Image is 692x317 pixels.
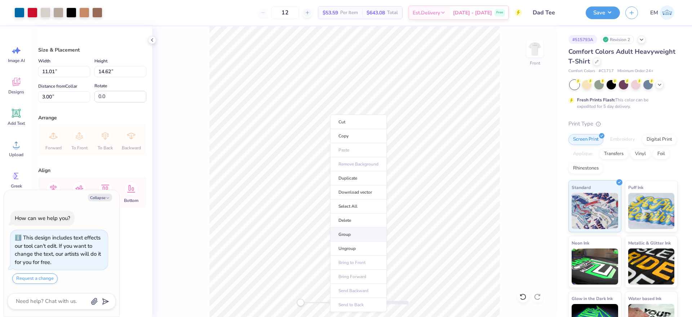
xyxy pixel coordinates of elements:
[12,273,58,284] button: Request a change
[572,295,613,302] span: Glow in the Dark Ink
[628,239,671,247] span: Metallic & Glitter Ink
[413,9,440,17] span: Est. Delivery
[330,171,387,185] li: Duplicate
[572,184,591,191] span: Standard
[330,213,387,228] li: Delete
[88,194,112,201] button: Collapse
[572,248,618,285] img: Neon Ink
[94,57,107,65] label: Height
[387,9,398,17] span: Total
[330,228,387,242] li: Group
[642,134,677,145] div: Digital Print
[568,120,678,128] div: Print Type
[8,58,25,63] span: Image AI
[577,97,666,110] div: This color can be expedited for 5 day delivery.
[572,239,589,247] span: Neon Ink
[330,242,387,256] li: Ungroup
[15,234,101,266] div: This design includes text effects our tool can't edit. If you want to change the text, our artist...
[8,89,24,95] span: Designs
[599,149,628,159] div: Transfers
[647,5,678,20] a: EM
[297,299,304,306] div: Accessibility label
[601,35,634,44] div: Revision 2
[38,57,50,65] label: Width
[38,167,146,174] div: Align
[628,184,643,191] span: Puff Ink
[568,47,675,66] span: Comfort Colors Adult Heavyweight T-Shirt
[530,60,540,66] div: Front
[38,82,77,91] label: Distance from Collar
[568,134,603,145] div: Screen Print
[617,68,653,74] span: Minimum Order: 24 +
[323,9,338,17] span: $53.59
[496,10,503,15] span: Free
[568,68,595,74] span: Comfort Colors
[330,129,387,143] li: Copy
[340,9,358,17] span: Per Item
[38,114,146,122] div: Arrange
[630,149,651,159] div: Vinyl
[653,149,670,159] div: Foil
[599,68,614,74] span: # C1717
[271,6,299,19] input: – –
[568,149,597,159] div: Applique
[568,35,597,44] div: # 515793A
[628,295,661,302] span: Water based Ink
[38,46,146,54] div: Size & Placement
[628,248,675,285] img: Metallic & Glitter Ink
[11,183,22,189] span: Greek
[577,97,615,103] strong: Fresh Prints Flash:
[605,134,640,145] div: Embroidery
[586,6,620,19] button: Save
[527,5,580,20] input: Untitled Design
[572,193,618,229] img: Standard
[330,199,387,213] li: Select All
[650,9,658,17] span: EM
[367,9,385,17] span: $643.08
[568,163,603,174] div: Rhinestones
[330,185,387,199] li: Download vector
[660,5,674,20] img: Edlyn May Silvestre
[528,42,542,56] img: Front
[124,198,138,203] span: Bottom
[15,215,70,222] div: How can we help you?
[453,9,492,17] span: [DATE] - [DATE]
[8,120,25,126] span: Add Text
[628,193,675,229] img: Puff Ink
[9,152,23,158] span: Upload
[94,82,107,90] label: Rotate
[330,115,387,129] li: Cut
